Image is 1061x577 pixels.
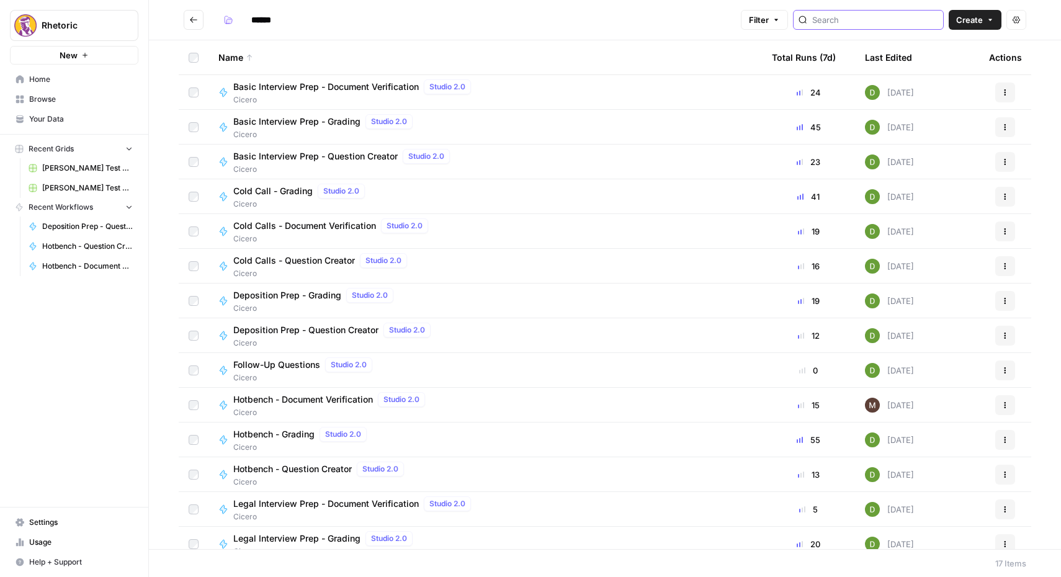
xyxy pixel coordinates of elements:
span: Follow-Up Questions [233,359,320,371]
button: Create [949,10,1001,30]
img: 9imwbg9onax47rbj8p24uegffqjq [865,189,880,204]
div: [DATE] [865,328,914,343]
button: Go back [184,10,204,30]
a: Hotbench - GradingStudio 2.0Cicero [218,427,752,453]
div: [DATE] [865,502,914,517]
a: Usage [10,532,138,552]
a: Legal Interview Prep - GradingStudio 2.0Cicero [218,531,752,557]
a: Browse [10,89,138,109]
button: New [10,46,138,65]
div: [DATE] [865,363,914,378]
img: 9imwbg9onax47rbj8p24uegffqjq [865,467,880,482]
img: 9imwbg9onax47rbj8p24uegffqjq [865,432,880,447]
span: Studio 2.0 [362,463,398,475]
img: 9imwbg9onax47rbj8p24uegffqjq [865,120,880,135]
div: [DATE] [865,432,914,447]
span: Cicero [233,407,430,418]
div: [DATE] [865,189,914,204]
input: Search [812,14,938,26]
a: Hotbench - Document VerificationStudio 2.0Cicero [218,392,752,418]
a: Legal Interview Prep - Document VerificationStudio 2.0Cicero [218,496,752,522]
span: Cicero [233,476,409,488]
div: 0 [772,364,845,377]
span: Basic Interview Prep - Document Verification [233,81,419,93]
span: Studio 2.0 [371,116,407,127]
div: 24 [772,86,845,99]
span: Cicero [233,199,370,210]
a: Basic Interview Prep - GradingStudio 2.0Cicero [218,114,752,140]
span: [PERSON_NAME] Test Workflow - SERP Overview Grid [42,182,133,194]
span: Studio 2.0 [383,394,419,405]
span: [PERSON_NAME] Test Workflow - Copilot Example Grid [42,163,133,174]
span: Usage [29,537,133,548]
div: 45 [772,121,845,133]
span: Hotbench - Grading [233,428,315,441]
a: Basic Interview Prep - Document VerificationStudio 2.0Cicero [218,79,752,105]
img: Rhetoric Logo [14,14,37,37]
div: 23 [772,156,845,168]
div: 16 [772,260,845,272]
div: Total Runs (7d) [772,40,836,74]
a: Hotbench - Document Verification [23,256,138,276]
a: Deposition Prep - GradingStudio 2.0Cicero [218,288,752,314]
div: [DATE] [865,85,914,100]
a: Hotbench - Question CreatorStudio 2.0Cicero [218,462,752,488]
span: Filter [749,14,769,26]
span: Cold Calls - Document Verification [233,220,376,232]
span: Deposition Prep - Grading [233,289,341,302]
span: Create [956,14,983,26]
div: Name [218,40,752,74]
a: [PERSON_NAME] Test Workflow - Copilot Example Grid [23,158,138,178]
a: Deposition Prep - Question Creator [23,217,138,236]
span: Studio 2.0 [365,255,401,266]
span: Hotbench - Document Verification [42,261,133,272]
span: Cicero [233,164,455,175]
span: Studio 2.0 [325,429,361,440]
span: Cicero [233,233,433,244]
span: Cicero [233,372,377,383]
div: [DATE] [865,120,914,135]
button: Workspace: Rhetoric [10,10,138,41]
img: 9imwbg9onax47rbj8p24uegffqjq [865,328,880,343]
span: Cicero [233,129,418,140]
div: 20 [772,538,845,550]
div: 5 [772,503,845,516]
span: Studio 2.0 [331,359,367,370]
button: Recent Workflows [10,198,138,217]
img: 9imwbg9onax47rbj8p24uegffqjq [865,154,880,169]
span: Your Data [29,114,133,125]
span: Browse [29,94,133,105]
img: 9imwbg9onax47rbj8p24uegffqjq [865,85,880,100]
span: Recent Grids [29,143,74,154]
span: Legal Interview Prep - Grading [233,532,360,545]
span: Legal Interview Prep - Document Verification [233,498,419,510]
button: Recent Grids [10,140,138,158]
span: Cold Call - Grading [233,185,313,197]
span: Cicero [233,511,476,522]
img: 9imwbg9onax47rbj8p24uegffqjq [865,224,880,239]
a: Follow-Up QuestionsStudio 2.0Cicero [218,357,752,383]
img: 9imwbg9onax47rbj8p24uegffqjq [865,293,880,308]
span: Cicero [233,303,398,314]
div: [DATE] [865,154,914,169]
a: [PERSON_NAME] Test Workflow - SERP Overview Grid [23,178,138,198]
span: Settings [29,517,133,528]
button: Help + Support [10,552,138,572]
div: Last Edited [865,40,912,74]
span: Deposition Prep - Question Creator [42,221,133,232]
a: Settings [10,512,138,532]
span: Hotbench - Document Verification [233,393,373,406]
a: Deposition Prep - Question CreatorStudio 2.0Cicero [218,323,752,349]
span: Studio 2.0 [371,533,407,544]
div: Actions [989,40,1022,74]
span: Basic Interview Prep - Grading [233,115,360,128]
span: Help + Support [29,557,133,568]
span: Hotbench - Question Creator [233,463,352,475]
a: Cold Call - GradingStudio 2.0Cicero [218,184,752,210]
span: Cicero [233,442,372,453]
a: Cold Calls - Document VerificationStudio 2.0Cicero [218,218,752,244]
div: 41 [772,190,845,203]
span: Studio 2.0 [352,290,388,301]
a: Cold Calls - Question CreatorStudio 2.0Cicero [218,253,752,279]
img: 9imwbg9onax47rbj8p24uegffqjq [865,259,880,274]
